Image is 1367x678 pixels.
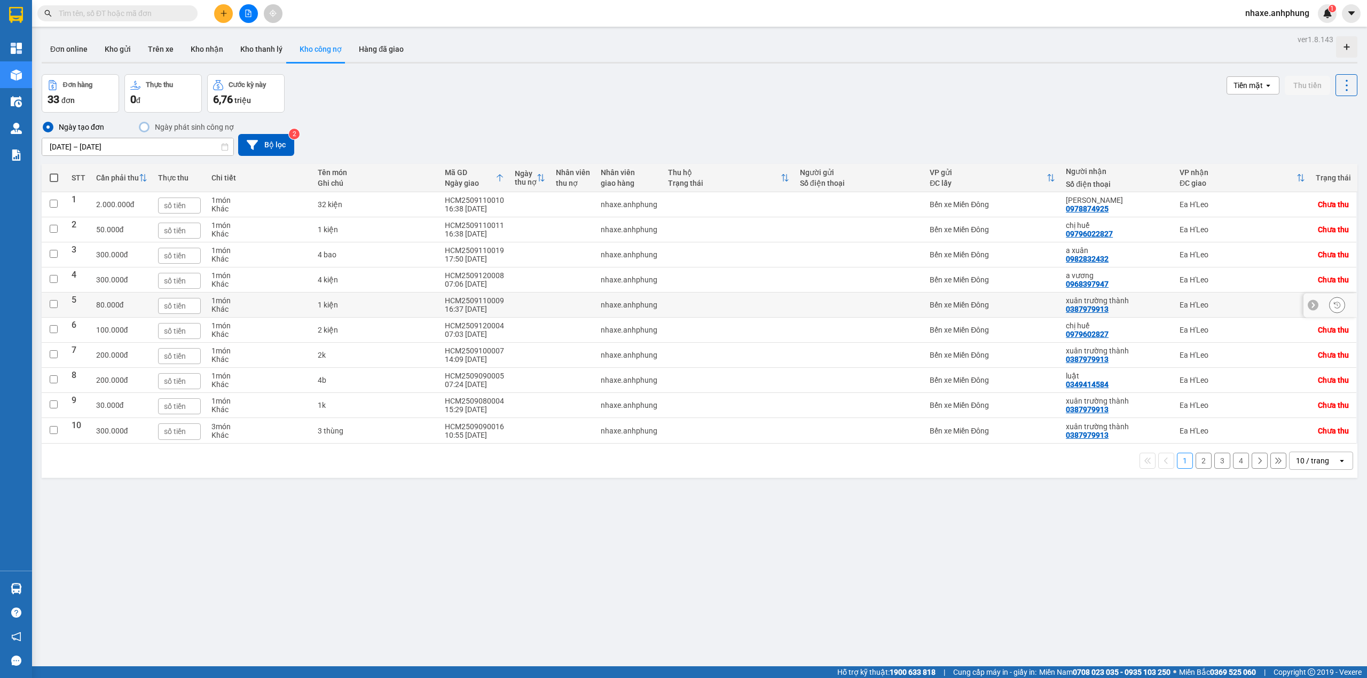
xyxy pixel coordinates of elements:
[1177,453,1193,469] button: 1
[601,250,657,259] div: nhaxe.anhphung
[1298,34,1333,45] div: ver 1.8.143
[601,401,657,409] div: nhaxe.anhphung
[445,230,504,238] div: 16:38 [DATE]
[890,668,936,676] strong: 1900 633 818
[158,423,201,439] input: số tiền
[42,74,119,113] button: Đơn hàng33đơn
[158,348,201,364] input: số tiền
[234,96,251,105] span: triệu
[318,376,434,384] div: 4b
[96,36,139,62] button: Kho gửi
[124,250,128,259] span: đ
[72,421,85,439] div: 10
[264,4,282,23] button: aim
[211,355,308,364] div: Khác
[211,255,308,263] div: Khác
[930,250,1055,259] div: Bến xe Miền Đông
[1318,401,1349,409] div: Chưa thu
[668,179,780,187] div: Trạng thái
[445,330,504,338] div: 07:03 [DATE]
[930,168,1047,177] div: VP gửi
[130,200,135,209] span: đ
[1196,453,1212,469] button: 2
[158,398,201,414] input: số tiền
[136,96,140,105] span: đ
[515,169,537,178] div: Ngày
[11,583,22,594] img: warehouse-icon
[96,376,147,384] div: 200.000
[318,179,434,187] div: Ghi chú
[211,330,308,338] div: Khác
[1233,453,1249,469] button: 4
[601,427,657,435] div: nhaxe.anhphung
[96,250,147,259] div: 300.000
[445,431,504,439] div: 10:55 [DATE]
[445,321,504,330] div: HCM2509120004
[11,69,22,81] img: warehouse-icon
[211,196,308,204] div: 1 món
[124,326,128,334] span: đ
[1066,204,1109,213] div: 0978874925
[96,301,147,309] div: 80.000
[96,200,147,209] div: 2.000.000
[445,221,504,230] div: HCM2509110011
[1066,280,1109,288] div: 0968397947
[445,168,496,177] div: Mã GD
[238,134,294,156] button: Bộ lọc
[11,632,21,642] span: notification
[445,271,504,280] div: HCM2509120008
[445,405,504,414] div: 15:29 [DATE]
[1066,431,1109,439] div: 0387979913
[1066,180,1169,188] div: Số điện thoại
[350,36,412,62] button: Hàng đã giao
[601,326,657,334] div: nhaxe.anhphung
[207,74,285,113] button: Cước kỳ này6,76 triệu
[800,179,920,187] div: Số điện thoại
[211,174,308,182] div: Chi tiết
[1066,346,1169,355] div: xuân trường thành
[48,93,59,106] span: 33
[1066,296,1169,305] div: xuân trường thành
[124,427,128,435] span: đ
[42,138,233,155] input: Select a date range.
[445,246,504,255] div: HCM2509110019
[509,164,551,192] th: Toggle SortBy
[930,401,1055,409] div: Bến xe Miền Đông
[239,4,258,23] button: file-add
[1264,666,1266,678] span: |
[139,36,182,62] button: Trên xe
[318,326,434,334] div: 2 kiện
[1264,81,1272,90] svg: open
[124,376,128,384] span: đ
[445,196,504,204] div: HCM2509110010
[1066,330,1109,338] div: 0979602827
[1318,376,1349,384] div: Chưa thu
[211,372,308,380] div: 1 món
[1234,80,1263,91] div: Tiền mặt
[9,7,23,23] img: logo-vxr
[11,149,22,161] img: solution-icon
[837,666,936,678] span: Hỗ trợ kỹ thuật:
[72,246,85,264] div: 3
[220,10,227,17] span: plus
[1179,666,1256,678] span: Miền Bắc
[72,371,85,389] div: 8
[1180,301,1305,309] div: Ea H'Leo
[1066,380,1109,389] div: 0349414584
[245,10,252,17] span: file-add
[120,401,124,409] span: đ
[182,36,232,62] button: Kho nhận
[1073,668,1170,676] strong: 0708 023 035 - 0935 103 250
[556,168,590,177] div: Nhân viên
[1066,246,1169,255] div: a xuân
[515,178,537,186] div: thu nợ
[1214,453,1230,469] button: 3
[930,275,1055,284] div: Bến xe Miền Đông
[96,351,147,359] div: 200.000
[211,204,308,213] div: Khác
[11,123,22,134] img: warehouse-icon
[1318,225,1349,234] div: Chưa thu
[953,666,1036,678] span: Cung cấp máy in - giấy in:
[1066,355,1109,364] div: 0387979913
[158,298,201,314] input: số tiền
